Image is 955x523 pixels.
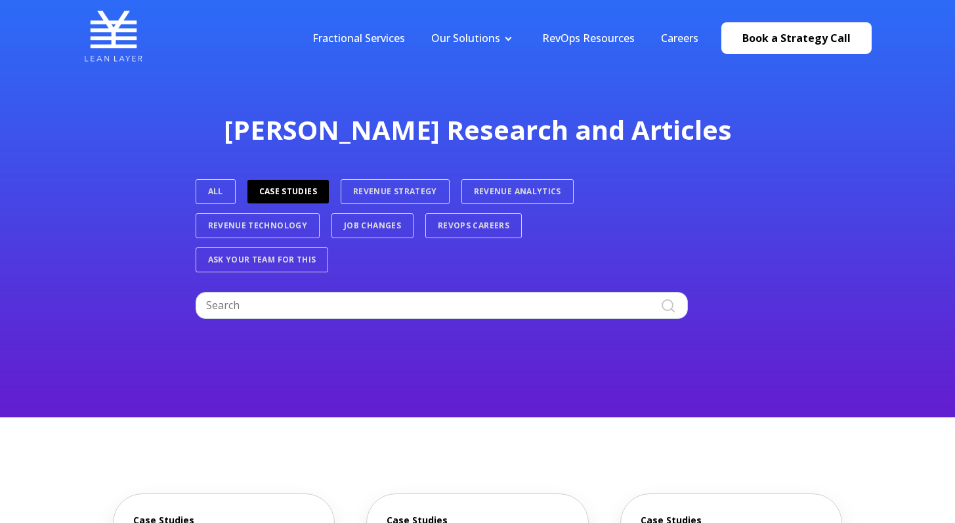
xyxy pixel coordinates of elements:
a: Ask Your Team For This [196,247,329,272]
a: Revenue Strategy [341,179,450,204]
a: Case Studies [247,180,329,203]
a: RevOps Careers [425,213,522,238]
a: Fractional Services [312,31,405,45]
a: Our Solutions [431,31,500,45]
a: Revenue Technology [196,213,320,238]
div: Navigation Menu [299,31,711,45]
span: [PERSON_NAME] Research and Articles [224,112,732,148]
a: Book a Strategy Call [721,22,872,54]
a: ALL [196,179,236,204]
a: RevOps Resources [542,31,635,45]
a: Revenue Analytics [461,179,574,204]
a: Job Changes [331,213,414,238]
input: Search [196,292,688,318]
a: Careers [661,31,698,45]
